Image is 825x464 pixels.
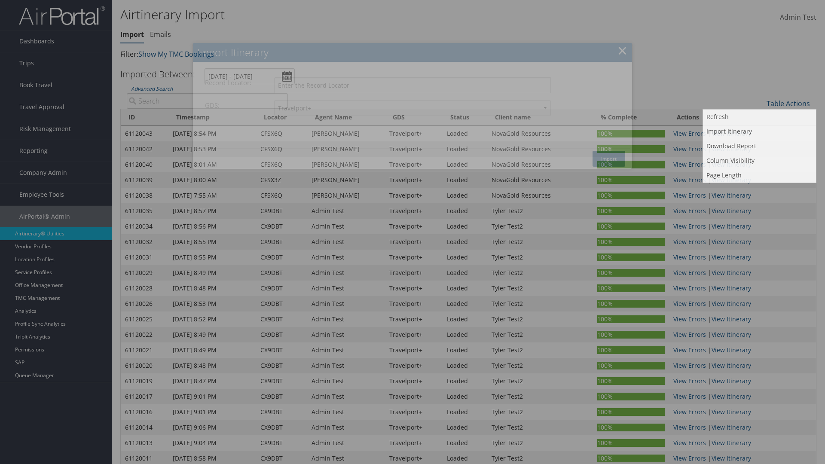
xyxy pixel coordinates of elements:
[274,77,551,93] input: Enter the Record Locator
[703,168,816,183] a: Page Length
[205,74,256,91] label: Record Locator:
[703,124,816,139] a: Import Itinerary
[703,153,816,168] a: Column Visibility
[205,97,224,113] label: GDS:
[193,43,632,62] h2: Import Itinerary
[593,151,625,167] button: Import
[703,110,816,124] a: Refresh
[617,42,627,59] a: ×
[703,139,816,153] a: Download Report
